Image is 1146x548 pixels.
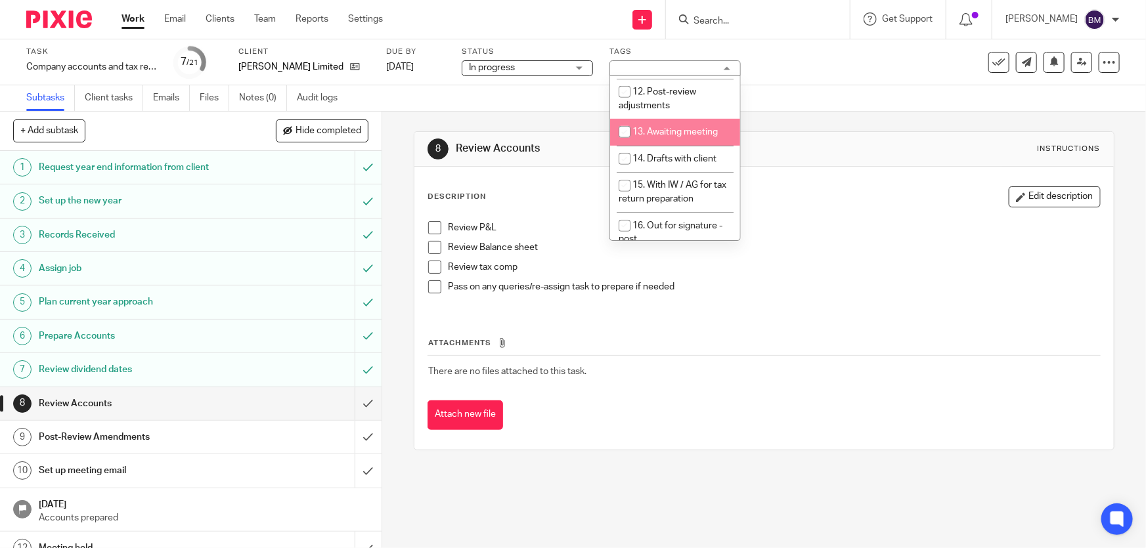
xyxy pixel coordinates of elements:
h1: Review Accounts [456,142,792,156]
small: /21 [187,59,199,66]
h1: Post-Review Amendments [39,427,240,447]
span: 15. With IW / AG for tax return preparation [619,180,726,203]
div: 3 [13,226,32,244]
button: Attach new file [428,400,503,430]
div: Instructions [1038,144,1101,154]
div: 4 [13,259,32,278]
img: Pixie [26,11,92,28]
button: Hide completed [276,119,368,142]
span: 12. Post-review adjustments [619,87,696,110]
a: Client tasks [85,85,143,111]
p: Review Balance sheet [448,241,1099,254]
button: Edit description [1009,186,1101,207]
span: 13. Awaiting meeting [632,127,718,137]
a: Email [164,12,186,26]
span: Hide completed [296,126,361,137]
span: Get Support [882,14,933,24]
span: In progress [469,63,515,72]
a: Subtasks [26,85,75,111]
div: 7 [13,360,32,379]
p: [PERSON_NAME] Limited [238,60,343,74]
div: 7 [181,54,199,70]
p: Review tax comp [448,261,1099,274]
h1: Records Received [39,225,240,245]
a: Settings [348,12,383,26]
div: 10 [13,461,32,480]
h1: Assign job [39,259,240,278]
h1: Request year end information from client [39,158,240,177]
a: Reports [296,12,328,26]
input: Search [692,16,810,28]
label: Task [26,47,158,57]
p: Pass on any queries/re-assign task to prepare if needed [448,280,1099,293]
h1: Set up the new year [39,191,240,211]
a: Notes (0) [239,85,287,111]
div: 8 [428,138,449,159]
h1: Prepare Accounts [39,326,240,346]
button: + Add subtask [13,119,85,142]
div: 9 [13,428,32,446]
p: Description [428,192,486,202]
span: There are no files attached to this task. [428,367,586,376]
span: [DATE] [386,62,414,72]
div: 5 [13,293,32,312]
p: Accounts prepared [39,511,368,524]
label: Due by [386,47,445,57]
div: 8 [13,394,32,413]
span: 14. Drafts with client [632,154,716,163]
a: Emails [153,85,190,111]
h1: Review dividend dates [39,360,240,379]
div: 1 [13,158,32,177]
a: Audit logs [297,85,347,111]
span: Attachments [428,339,491,347]
a: Work [121,12,144,26]
a: Team [254,12,276,26]
span: 16. Out for signature - post [619,221,722,244]
a: Files [200,85,229,111]
h1: Review Accounts [39,394,240,413]
label: Status [462,47,593,57]
label: Client [238,47,370,57]
h1: Set up meeting email [39,461,240,480]
a: Clients [206,12,234,26]
label: Tags [609,47,741,57]
div: 2 [13,192,32,211]
p: [PERSON_NAME] [1005,12,1078,26]
p: Review P&L [448,221,1099,234]
div: 6 [13,327,32,345]
img: svg%3E [1084,9,1105,30]
h1: Plan current year approach [39,292,240,312]
div: Company accounts and tax return [26,60,158,74]
h1: [DATE] [39,495,368,511]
